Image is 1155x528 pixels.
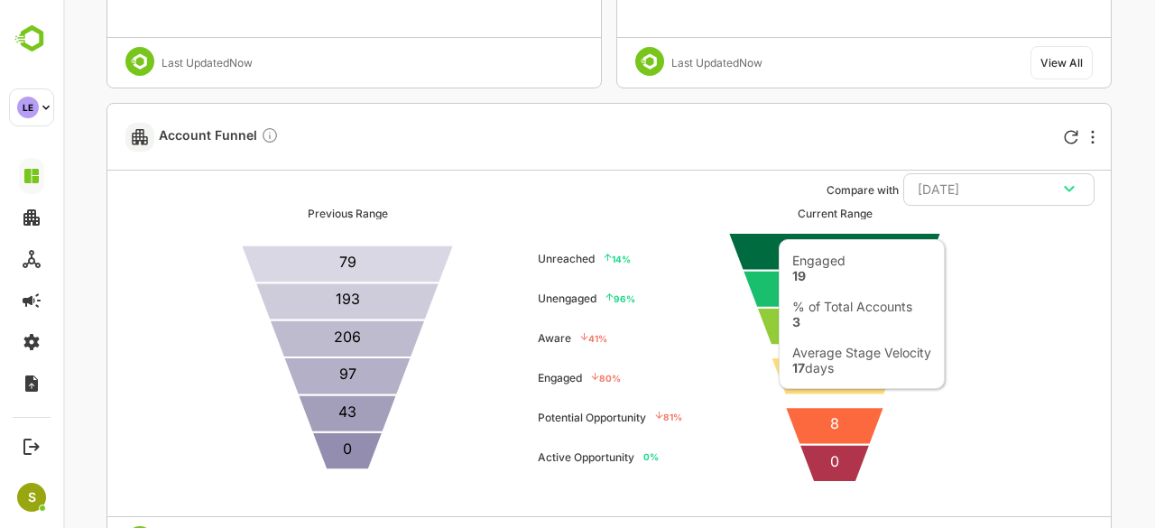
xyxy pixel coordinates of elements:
[840,173,1031,206] button: [DATE]
[763,183,836,197] ag: Compare with
[475,398,619,438] ul: Potential Opportunity
[735,207,809,220] div: Current Range
[475,239,568,279] ul: Unreached
[198,126,216,147] div: Compare Funnel to any previous dates, and click on any plot in the current funnel to view the det...
[1028,130,1031,144] div: More
[98,56,189,69] div: Last Updated Now
[528,373,558,384] p12: 80 %
[1001,130,1015,144] div: Refresh
[475,279,572,319] ul: Unengaged
[592,412,619,422] p12: 81 %
[855,178,1017,201] div: [DATE]
[541,254,568,264] p12: 14 %
[608,56,699,69] div: Last Updated Now
[9,22,55,56] img: BambooboxLogoMark.f1c84d78b4c51b1a7b5f700c9845e183.svg
[977,56,1020,69] a: View All
[517,333,544,344] p12: 41 %
[17,483,46,512] div: S
[245,207,325,220] div: Previous Range
[475,358,558,398] ul: Engaged
[96,126,216,147] span: Account Funnel
[580,451,596,462] p12: 0 %
[542,293,572,304] p12: 96 %
[475,437,596,477] ul: Active Opportunity
[19,434,43,459] button: Logout
[17,97,39,118] div: LE
[475,319,544,358] ul: Aware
